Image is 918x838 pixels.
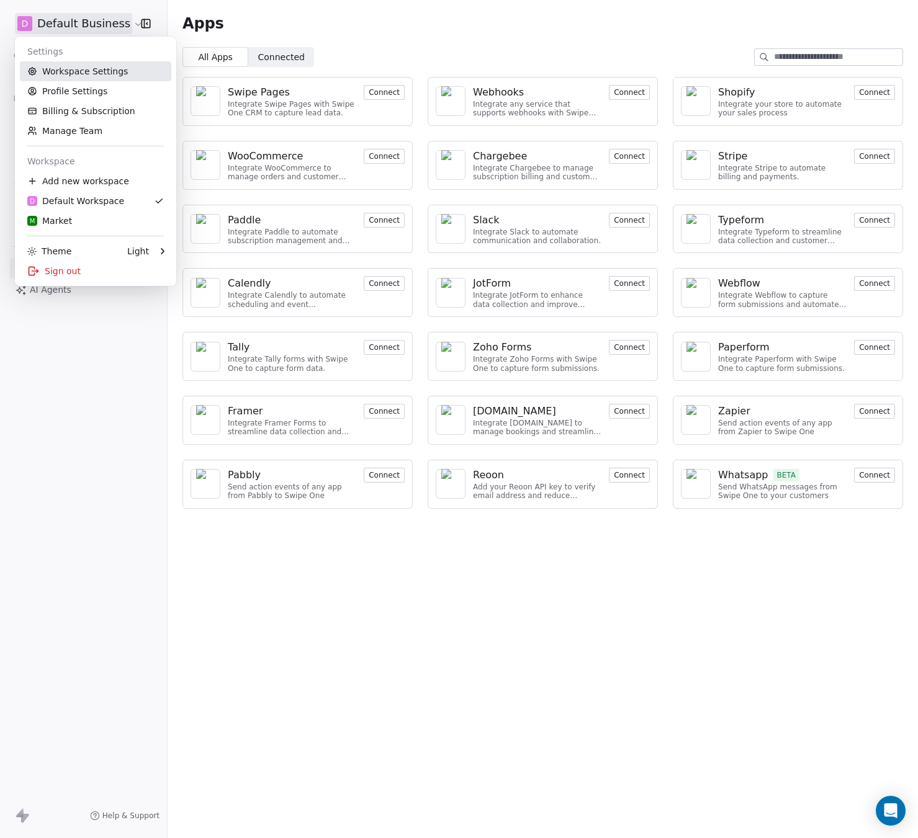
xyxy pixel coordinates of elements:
[20,121,171,141] a: Manage Team
[127,245,149,257] div: Light
[20,101,171,121] a: Billing & Subscription
[20,261,171,281] div: Sign out
[20,171,171,191] div: Add new workspace
[27,215,72,227] div: Market
[20,61,171,81] a: Workspace Settings
[20,81,171,101] a: Profile Settings
[30,216,35,226] span: M
[20,151,171,171] div: Workspace
[30,197,35,206] span: D
[27,245,71,257] div: Theme
[20,42,171,61] div: Settings
[27,195,124,207] div: Default Workspace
